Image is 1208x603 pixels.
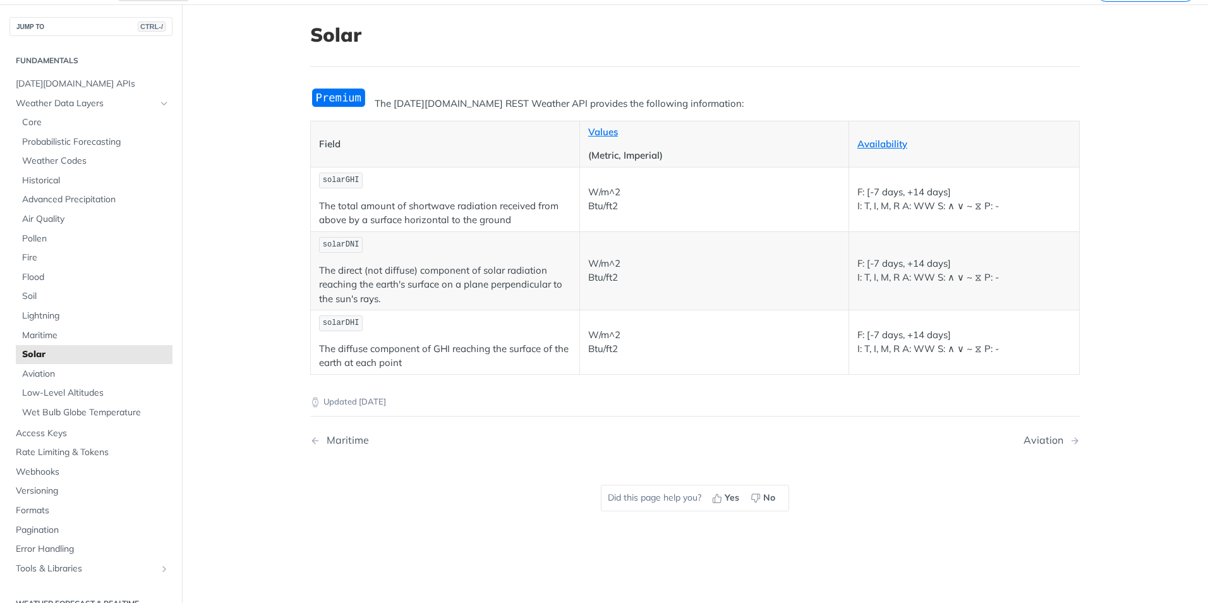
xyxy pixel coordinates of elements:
[16,152,172,171] a: Weather Codes
[9,501,172,520] a: Formats
[16,133,172,152] a: Probabilistic Forecasting
[22,329,169,342] span: Maritime
[319,264,571,307] p: The direct (not diffuse) component of solar radiation reaching the earth's surface on a plane per...
[9,75,172,94] a: [DATE][DOMAIN_NAME] APIs
[588,126,618,138] a: Values
[9,94,172,113] a: Weather Data LayersHide subpages for Weather Data Layers
[22,252,169,264] span: Fire
[159,99,169,109] button: Hide subpages for Weather Data Layers
[16,210,172,229] a: Air Quality
[16,78,169,90] span: [DATE][DOMAIN_NAME] APIs
[320,434,369,446] div: Maritime
[22,387,169,399] span: Low-Level Altitudes
[16,171,172,190] a: Historical
[16,524,169,537] span: Pagination
[16,268,172,287] a: Flood
[601,485,789,511] div: Did this page help you?
[310,434,640,446] a: Previous Page: Maritime
[16,543,169,556] span: Error Handling
[310,23,1080,46] h1: Solar
[323,319,359,327] span: solarDHI
[9,424,172,443] a: Access Keys
[319,342,571,370] p: The diffuse component of GHI reaching the surface of the earth at each point
[323,176,359,185] span: solarGHI
[1024,434,1080,446] a: Next Page: Aviation
[22,406,169,419] span: Wet Bulb Globe Temperature
[588,328,840,356] p: W/m^2 Btu/ft2
[138,21,166,32] span: CTRL-/
[16,307,172,326] a: Lightning
[16,427,169,440] span: Access Keys
[9,482,172,501] a: Versioning
[16,384,172,403] a: Low-Level Altitudes
[16,345,172,364] a: Solar
[708,489,746,508] button: Yes
[857,138,907,150] a: Availability
[22,136,169,149] span: Probabilistic Forecasting
[22,174,169,187] span: Historical
[16,326,172,345] a: Maritime
[16,248,172,267] a: Fire
[16,403,172,422] a: Wet Bulb Globe Temperature
[22,368,169,381] span: Aviation
[22,310,169,322] span: Lightning
[746,489,782,508] button: No
[857,257,1071,285] p: F: [-7 days, +14 days] I: T, I, M, R A: WW S: ∧ ∨ ~ ⧖ P: -
[323,240,359,249] span: solarDNI
[16,563,156,575] span: Tools & Libraries
[22,116,169,129] span: Core
[16,287,172,306] a: Soil
[22,348,169,361] span: Solar
[763,491,775,504] span: No
[588,149,840,163] p: (Metric, Imperial)
[22,290,169,303] span: Soil
[9,55,172,66] h2: Fundamentals
[16,190,172,209] a: Advanced Precipitation
[9,540,172,559] a: Error Handling
[22,155,169,167] span: Weather Codes
[9,443,172,462] a: Rate Limiting & Tokens
[22,233,169,245] span: Pollen
[16,485,169,497] span: Versioning
[9,17,172,36] button: JUMP TOCTRL-/
[16,365,172,384] a: Aviation
[588,185,840,214] p: W/m^2 Btu/ft2
[310,422,1080,459] nav: Pagination Controls
[725,491,739,504] span: Yes
[319,199,571,228] p: The total amount of shortwave radiation received from above by a surface horizontal to the ground
[588,257,840,285] p: W/m^2 Btu/ft2
[16,446,169,459] span: Rate Limiting & Tokens
[9,463,172,482] a: Webhooks
[857,328,1071,356] p: F: [-7 days, +14 days] I: T, I, M, R A: WW S: ∧ ∨ ~ ⧖ P: -
[22,193,169,206] span: Advanced Precipitation
[310,396,1080,408] p: Updated [DATE]
[857,185,1071,214] p: F: [-7 days, +14 days] I: T, I, M, R A: WW S: ∧ ∨ ~ ⧖ P: -
[22,213,169,226] span: Air Quality
[1024,434,1070,446] div: Aviation
[16,229,172,248] a: Pollen
[16,466,169,478] span: Webhooks
[9,559,172,578] a: Tools & LibrariesShow subpages for Tools & Libraries
[310,97,1080,111] p: The [DATE][DOMAIN_NAME] REST Weather API provides the following information:
[319,137,571,152] p: Field
[16,113,172,132] a: Core
[22,271,169,284] span: Flood
[16,504,169,517] span: Formats
[16,97,156,110] span: Weather Data Layers
[159,564,169,574] button: Show subpages for Tools & Libraries
[9,521,172,540] a: Pagination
